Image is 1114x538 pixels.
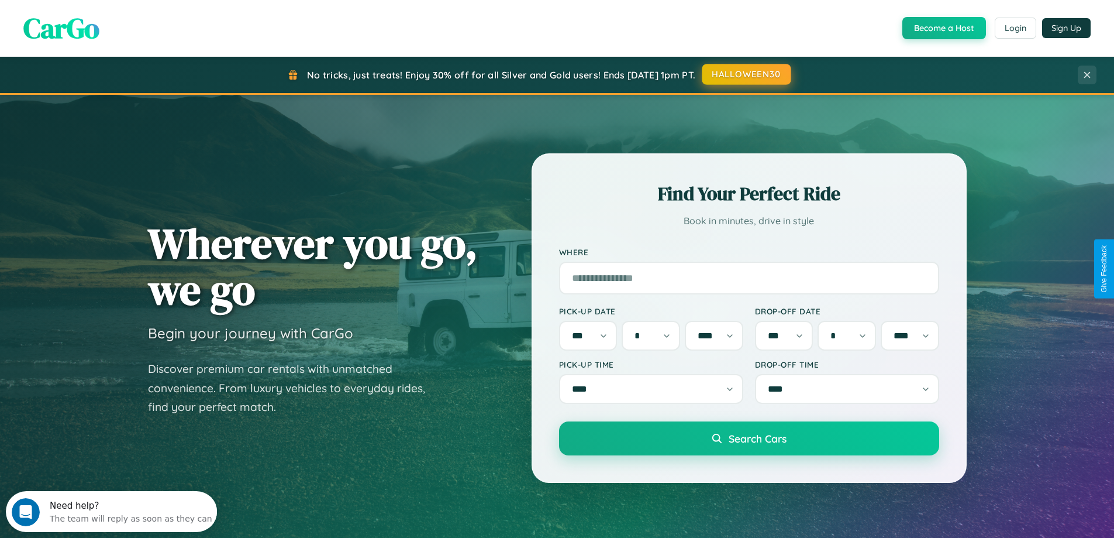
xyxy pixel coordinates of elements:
[23,9,99,47] span: CarGo
[148,324,353,342] h3: Begin your journey with CarGo
[5,5,218,37] div: Open Intercom Messenger
[995,18,1036,39] button: Login
[559,247,939,257] label: Where
[1100,245,1108,293] div: Give Feedback
[559,422,939,455] button: Search Cars
[729,432,787,445] span: Search Cars
[755,359,939,369] label: Drop-off Time
[1042,18,1091,38] button: Sign Up
[559,306,743,316] label: Pick-up Date
[148,359,440,417] p: Discover premium car rentals with unmatched convenience. From luxury vehicles to everyday rides, ...
[902,17,986,39] button: Become a Host
[559,181,939,207] h2: Find Your Perfect Ride
[307,69,695,81] span: No tricks, just treats! Enjoy 30% off for all Silver and Gold users! Ends [DATE] 1pm PT.
[44,10,206,19] div: Need help?
[44,19,206,32] div: The team will reply as soon as they can
[755,306,939,316] label: Drop-off Date
[6,491,217,532] iframe: Intercom live chat discovery launcher
[559,359,743,369] label: Pick-up Time
[148,220,478,313] h1: Wherever you go, we go
[559,213,939,229] p: Book in minutes, drive in style
[12,498,40,526] iframe: Intercom live chat
[702,64,791,85] button: HALLOWEEN30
